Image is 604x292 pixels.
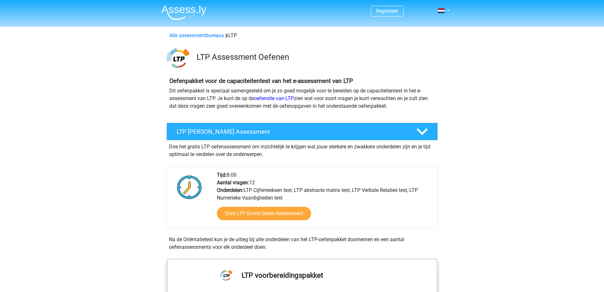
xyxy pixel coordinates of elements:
a: Alle assessmentbureaus [169,32,224,38]
div: Doe het gratis LTP oefenassessment om inzichtelijk te krijgen wat jouw sterkere en zwakkere onder... [166,140,438,158]
h4: LTP [PERSON_NAME] Assessment [177,128,406,135]
h3: LTP Assessment Oefenen [197,52,433,62]
a: oefensite van LTP [254,95,294,101]
div: LTP [167,32,438,39]
p: Dit oefenpakket is speciaal samengesteld om je zo goed mogelijk voor te bereiden op de capaciteit... [169,87,435,110]
img: Assessly [161,5,206,20]
div: Na de Oriëntatietest kun je de uitleg bij alle onderdelen van het LTP-oefenpakket doornemen en ee... [166,236,438,251]
b: Oefenpakket voor de capaciteitentest van het e-assessment van LTP [169,77,353,85]
a: Start LTP Gratis Oefen Assessment [217,207,311,220]
img: ltp.png [167,47,189,70]
b: Aantal vragen: [217,180,249,186]
div: 8:00 12 LTP Cijferreeksen test, LTP abstracte matrix test, LTP Verbale Relaties test, LTP Numerie... [212,171,437,228]
b: Tijd: [217,172,227,178]
b: Onderdelen: [217,187,244,193]
a: Registreer [376,8,398,14]
a: LTP [PERSON_NAME] Assessment [164,123,440,140]
img: Klok [173,171,205,203]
